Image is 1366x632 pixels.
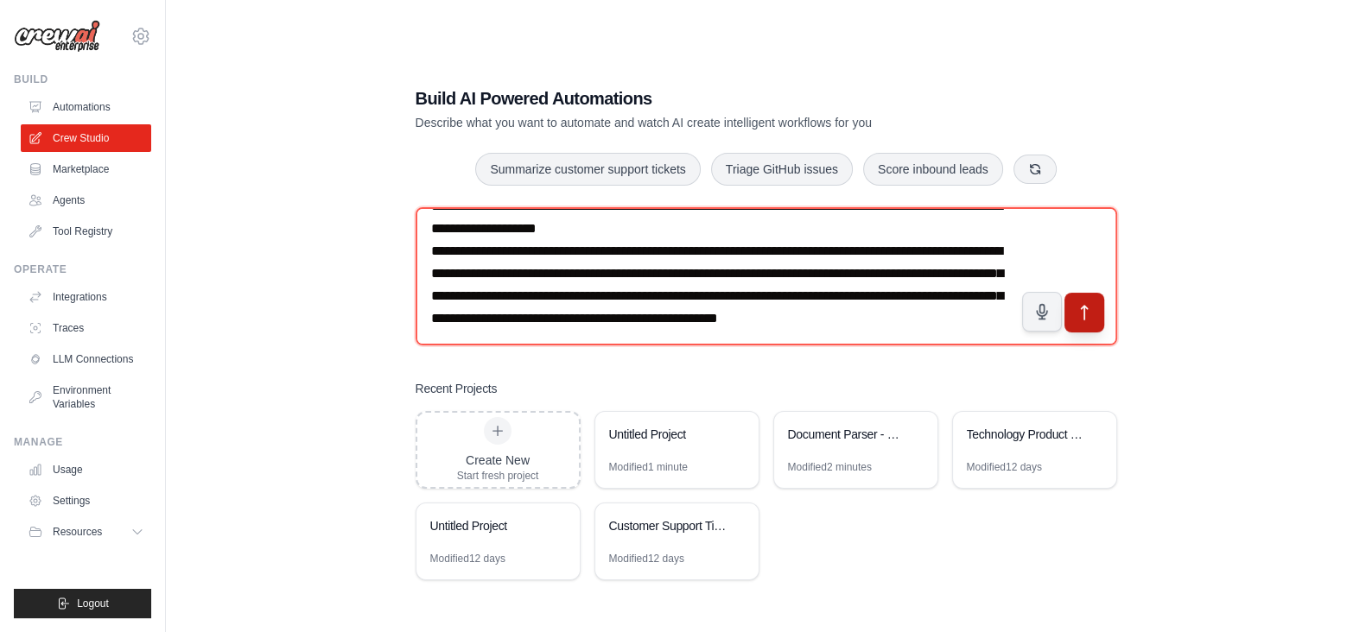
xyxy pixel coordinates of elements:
[21,283,151,311] a: Integrations
[475,153,700,186] button: Summarize customer support tickets
[21,124,151,152] a: Crew Studio
[863,153,1003,186] button: Score inbound leads
[788,460,872,474] div: Modified 2 minutes
[53,525,102,539] span: Resources
[21,345,151,373] a: LLM Connections
[609,460,688,474] div: Modified 1 minute
[77,597,109,610] span: Logout
[416,114,996,131] p: Describe what you want to automate and watch AI create intelligent workflows for you
[21,487,151,515] a: Settings
[430,517,549,534] div: Untitled Project
[14,589,151,618] button: Logout
[14,435,151,449] div: Manage
[21,155,151,183] a: Marketplace
[967,426,1085,443] div: Technology Product Research Automation
[609,552,684,566] div: Modified 12 days
[21,456,151,483] a: Usage
[430,552,505,566] div: Modified 12 days
[1013,155,1057,184] button: Get new suggestions
[788,426,906,443] div: Document Parser - Resume, Marks Card & Certificate Analyzer
[416,380,498,397] h3: Recent Projects
[21,518,151,546] button: Resources
[14,73,151,86] div: Build
[21,186,151,214] a: Agents
[609,426,727,443] div: Untitled Project
[21,376,151,418] a: Environment Variables
[21,314,151,342] a: Traces
[457,469,539,483] div: Start fresh project
[14,262,151,276] div: Operate
[416,86,996,111] h1: Build AI Powered Automations
[1280,549,1366,632] iframe: Chat Widget
[457,452,539,469] div: Create New
[967,460,1042,474] div: Modified 12 days
[1022,292,1062,332] button: Click to speak your automation idea
[14,20,100,53] img: Logo
[21,218,151,245] a: Tool Registry
[711,153,853,186] button: Triage GitHub issues
[609,517,727,534] div: Customer Support Ticket Intelligence System
[21,93,151,121] a: Automations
